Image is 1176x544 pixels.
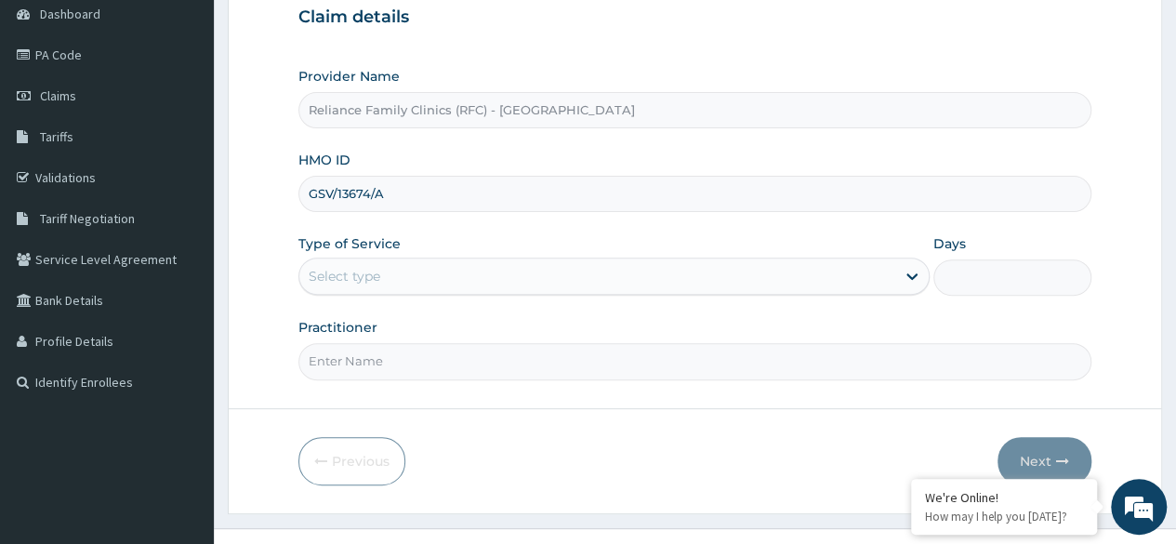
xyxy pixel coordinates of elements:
[298,176,1091,212] input: Enter HMO ID
[298,67,400,86] label: Provider Name
[298,343,1091,379] input: Enter Name
[298,151,350,169] label: HMO ID
[108,157,257,345] span: We're online!
[925,509,1083,524] p: How may I help you today?
[9,353,354,418] textarea: Type your message and hit 'Enter'
[298,437,405,485] button: Previous
[925,489,1083,506] div: We're Online!
[305,9,350,54] div: Minimize live chat window
[34,93,75,139] img: d_794563401_company_1708531726252_794563401
[309,267,380,285] div: Select type
[40,210,135,227] span: Tariff Negotiation
[40,6,100,22] span: Dashboard
[298,318,377,337] label: Practitioner
[998,437,1091,485] button: Next
[298,234,401,253] label: Type of Service
[40,87,76,104] span: Claims
[40,128,73,145] span: Tariffs
[298,7,1091,28] h3: Claim details
[97,104,312,128] div: Chat with us now
[933,234,966,253] label: Days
